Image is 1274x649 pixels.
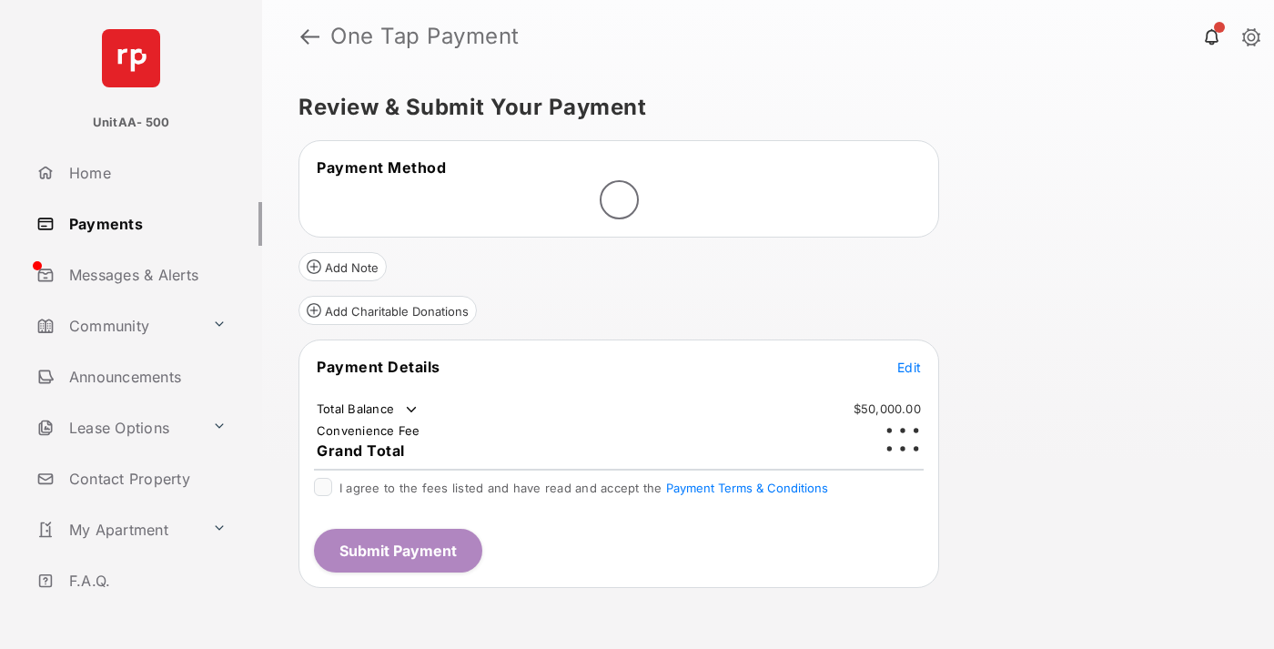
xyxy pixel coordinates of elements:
[897,358,921,376] button: Edit
[298,296,477,325] button: Add Charitable Donations
[316,401,420,419] td: Total Balance
[29,508,205,552] a: My Apartment
[29,304,205,348] a: Community
[298,96,1223,118] h5: Review & Submit Your Payment
[339,481,828,495] span: I agree to the fees listed and have read and accept the
[102,29,160,87] img: svg+xml;base64,PHN2ZyB4bWxucz0iaHR0cDovL3d3dy53My5vcmcvMjAwMC9zdmciIHdpZHRoPSI2NCIgaGVpZ2h0PSI2NC...
[29,253,262,297] a: Messages & Alerts
[317,441,405,460] span: Grand Total
[298,252,387,281] button: Add Note
[93,114,170,132] p: UnitAA- 500
[330,25,520,47] strong: One Tap Payment
[29,457,262,501] a: Contact Property
[29,151,262,195] a: Home
[29,355,262,399] a: Announcements
[897,360,921,375] span: Edit
[314,529,482,573] button: Submit Payment
[29,202,262,246] a: Payments
[29,406,205,450] a: Lease Options
[853,401,922,417] td: $50,000.00
[317,158,446,177] span: Payment Method
[666,481,828,495] button: I agree to the fees listed and have read and accept the
[29,559,262,603] a: F.A.Q.
[316,422,421,439] td: Convenience Fee
[317,358,440,376] span: Payment Details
